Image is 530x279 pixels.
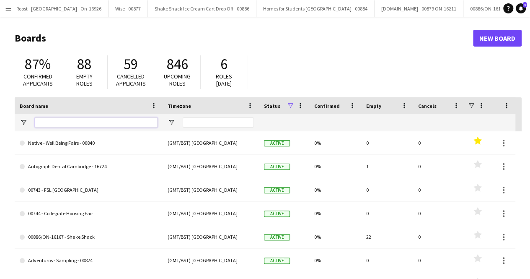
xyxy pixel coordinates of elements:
a: Autograph Dental Cambridge - 16724 [20,155,158,178]
span: Confirmed [314,103,340,109]
span: Active [264,234,290,240]
span: 3 [523,2,527,8]
span: Active [264,140,290,146]
a: 00744 - Collegiate Housing Fair [20,202,158,225]
span: Board name [20,103,48,109]
input: Timezone Filter Input [183,117,254,128]
span: Cancels [418,103,437,109]
div: (GMT/BST) [GEOGRAPHIC_DATA] [163,131,259,154]
a: Native - Well Being Fairs - 00840 [20,131,158,155]
div: 0% [309,249,361,272]
input: Board name Filter Input [35,117,158,128]
span: Status [264,103,280,109]
button: Open Filter Menu [168,119,175,126]
button: [DOMAIN_NAME] - 00879 ON-16211 [375,0,463,17]
span: Empty roles [76,73,93,87]
button: Wise - 00877 [109,0,148,17]
div: 0% [309,202,361,225]
span: Upcoming roles [164,73,191,87]
div: (GMT/BST) [GEOGRAPHIC_DATA] [163,249,259,272]
button: Open Filter Menu [20,119,27,126]
div: 0 [413,178,465,201]
div: (GMT/BST) [GEOGRAPHIC_DATA] [163,178,259,201]
div: (GMT/BST) [GEOGRAPHIC_DATA] [163,225,259,248]
div: 0% [309,155,361,178]
div: 0 [413,202,465,225]
div: 0% [309,178,361,201]
span: 6 [220,55,228,73]
h1: Boards [15,32,473,44]
span: 87% [25,55,51,73]
span: Active [264,211,290,217]
div: 0 [413,131,465,154]
div: (GMT/BST) [GEOGRAPHIC_DATA] [163,202,259,225]
div: 0 [413,249,465,272]
div: 0% [309,225,361,248]
span: 88 [77,55,91,73]
span: Roles [DATE] [216,73,232,87]
span: 846 [167,55,188,73]
a: 00886/ON-16167 - Shake Shack [20,225,158,249]
a: Adventuros - Sampling - 00824 [20,249,158,272]
span: 59 [124,55,138,73]
span: Active [264,187,290,193]
span: Confirmed applicants [23,73,53,87]
span: Active [264,258,290,264]
div: 0 [413,225,465,248]
button: Homes for Students [GEOGRAPHIC_DATA] - 00884 [256,0,375,17]
div: 0% [309,131,361,154]
a: New Board [473,30,522,47]
div: 22 [361,225,413,248]
div: 0 [361,178,413,201]
div: 0 [361,249,413,272]
div: 0 [413,155,465,178]
div: 1 [361,155,413,178]
a: 3 [516,3,526,13]
span: Empty [366,103,381,109]
div: 0 [361,202,413,225]
button: Shake Shack Ice Cream Cart Drop Off - 00886 [148,0,256,17]
span: Active [264,164,290,170]
div: (GMT/BST) [GEOGRAPHIC_DATA] [163,155,259,178]
a: 00743 - FSL [GEOGRAPHIC_DATA] [20,178,158,202]
span: Timezone [168,103,191,109]
span: Cancelled applicants [116,73,146,87]
div: 0 [361,131,413,154]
